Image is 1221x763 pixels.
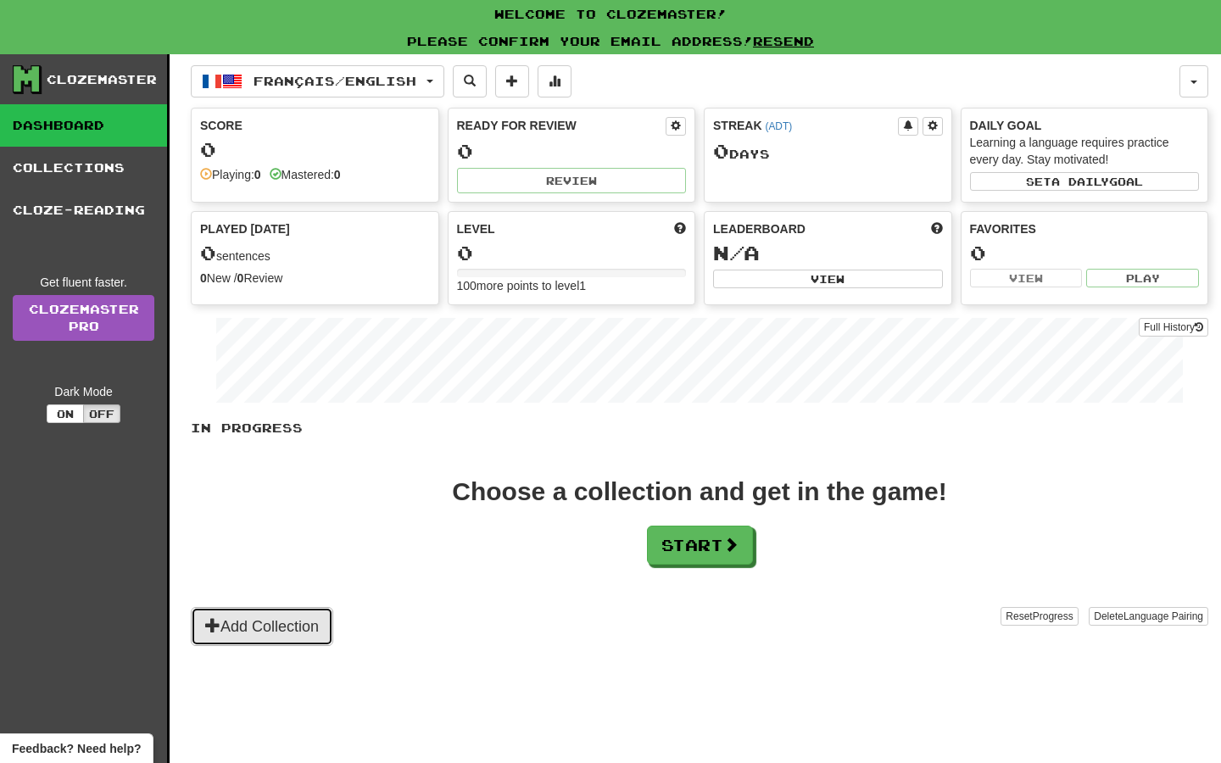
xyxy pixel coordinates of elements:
[1089,607,1208,626] button: DeleteLanguage Pairing
[713,117,898,134] div: Streak
[457,220,495,237] span: Level
[254,74,416,88] span: Français / English
[47,71,157,88] div: Clozemaster
[200,117,430,134] div: Score
[647,526,753,565] button: Start
[1051,175,1109,187] span: a daily
[200,242,430,265] div: sentences
[13,295,154,341] a: ClozemasterPro
[1033,610,1073,622] span: Progress
[674,220,686,237] span: Score more points to level up
[931,220,943,237] span: This week in points, UTC
[713,220,806,237] span: Leaderboard
[453,65,487,97] button: Search sentences
[200,270,430,287] div: New / Review
[538,65,571,97] button: More stats
[1123,610,1203,622] span: Language Pairing
[191,607,333,646] button: Add Collection
[12,740,141,757] span: Open feedback widget
[200,241,216,265] span: 0
[334,168,341,181] strong: 0
[200,220,290,237] span: Played [DATE]
[200,139,430,160] div: 0
[765,120,792,132] a: (ADT)
[970,117,1200,134] div: Daily Goal
[457,277,687,294] div: 100 more points to level 1
[1086,269,1199,287] button: Play
[1139,318,1208,337] button: Full History
[270,166,341,183] div: Mastered:
[713,141,943,163] div: Day s
[254,168,261,181] strong: 0
[970,242,1200,264] div: 0
[47,404,84,423] button: On
[1001,607,1078,626] button: ResetProgress
[237,271,244,285] strong: 0
[970,269,1083,287] button: View
[713,270,943,288] button: View
[200,271,207,285] strong: 0
[457,141,687,162] div: 0
[970,172,1200,191] button: Seta dailygoal
[452,479,946,504] div: Choose a collection and get in the game!
[191,420,1208,437] p: In Progress
[457,168,687,193] button: Review
[13,383,154,400] div: Dark Mode
[457,242,687,264] div: 0
[457,117,666,134] div: Ready for Review
[13,274,154,291] div: Get fluent faster.
[753,34,814,48] a: Resend
[200,166,261,183] div: Playing:
[713,139,729,163] span: 0
[970,134,1200,168] div: Learning a language requires practice every day. Stay motivated!
[970,220,1200,237] div: Favorites
[191,65,444,97] button: Français/English
[495,65,529,97] button: Add sentence to collection
[713,241,760,265] span: N/A
[83,404,120,423] button: Off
